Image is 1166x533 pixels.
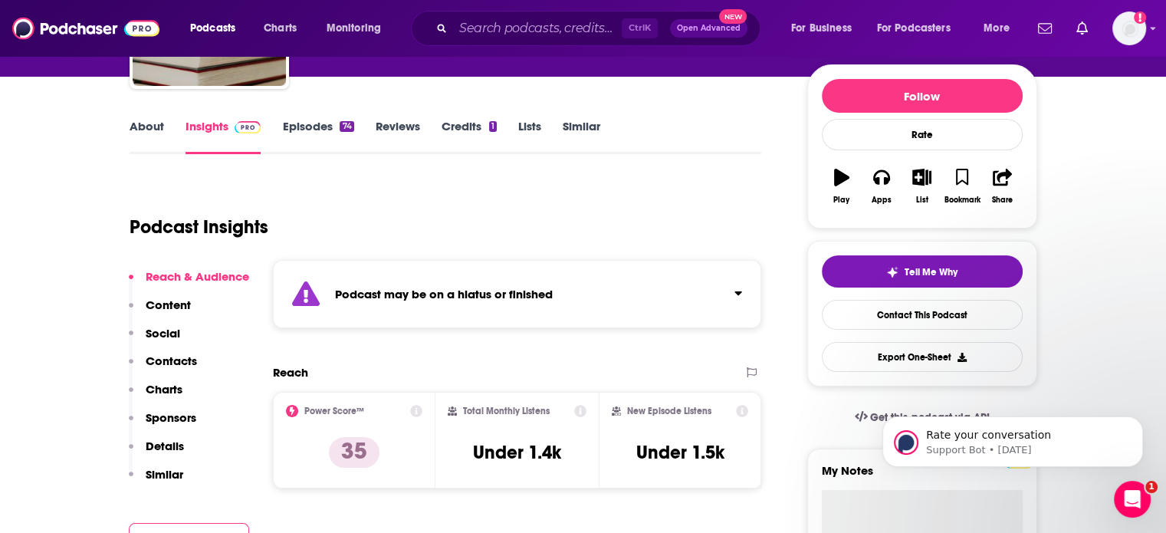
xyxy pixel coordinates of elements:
[264,18,297,39] span: Charts
[973,16,1029,41] button: open menu
[146,269,249,284] p: Reach & Audience
[867,16,973,41] button: open menu
[1112,12,1146,45] button: Show profile menu
[146,410,196,425] p: Sponsors
[886,266,898,278] img: tell me why sparkle
[130,216,268,239] h1: Podcast Insights
[627,406,711,416] h2: New Episode Listens
[636,441,724,464] h3: Under 1.5k
[822,255,1023,288] button: tell me why sparkleTell Me Why
[129,354,197,382] button: Contacts
[1134,12,1146,24] svg: Add a profile image
[130,119,164,154] a: About
[822,119,1023,150] div: Rate
[942,159,982,214] button: Bookmark
[463,406,550,416] h2: Total Monthly Listens
[146,467,183,482] p: Similar
[129,410,196,439] button: Sponsors
[327,18,381,39] span: Monitoring
[316,16,401,41] button: open menu
[186,119,261,154] a: InsightsPodchaser Pro
[822,159,862,214] button: Play
[944,196,980,205] div: Bookmark
[273,365,308,380] h2: Reach
[670,19,747,38] button: Open AdvancedNew
[1114,481,1151,518] iframe: Intercom live chat
[129,269,249,298] button: Reach & Audience
[1032,15,1058,41] a: Show notifications dropdown
[984,18,1010,39] span: More
[425,11,775,46] div: Search podcasts, credits, & more...
[872,196,892,205] div: Apps
[719,9,747,24] span: New
[179,16,255,41] button: open menu
[563,119,600,154] a: Similar
[1112,12,1146,45] img: User Profile
[129,298,191,326] button: Content
[1145,481,1158,493] span: 1
[791,18,852,39] span: For Business
[304,406,364,416] h2: Power Score™
[916,196,928,205] div: List
[146,439,184,453] p: Details
[254,16,306,41] a: Charts
[780,16,871,41] button: open menu
[877,18,951,39] span: For Podcasters
[146,382,182,396] p: Charts
[982,159,1022,214] button: Share
[822,79,1023,113] button: Follow
[822,300,1023,330] a: Contact This Podcast
[376,119,420,154] a: Reviews
[489,121,497,132] div: 1
[340,121,353,132] div: 74
[992,196,1013,205] div: Share
[335,287,553,301] strong: Podcast may be on a hiatus or finished
[902,159,941,214] button: List
[273,260,762,328] section: Click to expand status details
[453,16,622,41] input: Search podcasts, credits, & more...
[442,119,497,154] a: Credits1
[842,399,1002,436] a: Get this podcast via API
[129,326,180,354] button: Social
[282,119,353,154] a: Episodes74
[146,298,191,312] p: Content
[518,119,541,154] a: Lists
[622,18,658,38] span: Ctrl K
[146,354,197,368] p: Contacts
[146,326,180,341] p: Social
[329,437,379,468] p: 35
[12,14,159,43] img: Podchaser - Follow, Share and Rate Podcasts
[1070,15,1094,41] a: Show notifications dropdown
[862,159,902,214] button: Apps
[129,467,183,495] button: Similar
[235,121,261,133] img: Podchaser Pro
[677,25,741,32] span: Open Advanced
[822,342,1023,372] button: Export One-Sheet
[473,441,561,464] h3: Under 1.4k
[129,382,182,410] button: Charts
[190,18,235,39] span: Podcasts
[859,384,1166,492] iframe: Intercom notifications message
[833,196,849,205] div: Play
[822,463,1023,490] label: My Notes
[905,266,957,278] span: Tell Me Why
[1112,12,1146,45] span: Logged in as N0elleB7
[129,439,184,467] button: Details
